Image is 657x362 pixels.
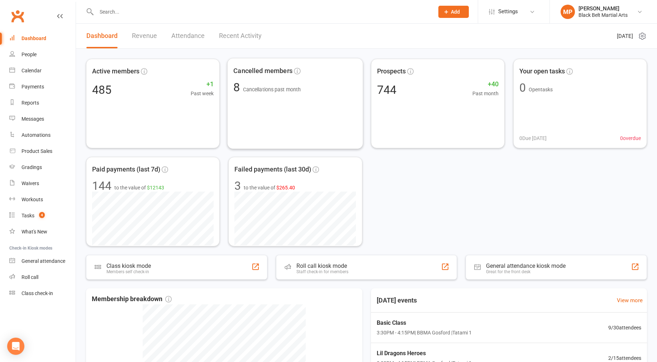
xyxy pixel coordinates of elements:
[191,79,214,90] span: +1
[92,66,139,77] span: Active members
[92,164,160,175] span: Paid payments (last 7d)
[9,47,76,63] a: People
[22,258,65,264] div: General attendance
[94,7,429,17] input: Search...
[22,132,51,138] div: Automations
[451,9,460,15] span: Add
[234,81,243,95] span: 8
[92,180,111,192] div: 144
[519,134,547,142] span: 0 Due [DATE]
[9,95,76,111] a: Reports
[296,269,348,274] div: Staff check-in for members
[9,192,76,208] a: Workouts
[9,63,76,79] a: Calendar
[9,253,76,269] a: General attendance kiosk mode
[106,262,151,269] div: Class kiosk mode
[608,354,641,362] span: 2 / 15 attendees
[39,212,45,218] span: 4
[22,84,44,90] div: Payments
[9,175,76,192] a: Waivers
[486,269,566,274] div: Great for the front desk
[147,185,164,190] span: $12143
[579,5,628,12] div: [PERSON_NAME]
[529,87,553,92] span: Open tasks
[377,349,472,358] span: Lil Dragons Heroes
[7,338,24,355] div: Open Intercom Messenger
[22,116,44,122] div: Messages
[371,294,423,307] h3: [DATE] events
[9,79,76,95] a: Payments
[472,90,499,97] span: Past month
[377,66,406,77] span: Prospects
[519,66,565,77] span: Your open tasks
[617,296,643,305] a: View more
[22,68,42,73] div: Calendar
[9,127,76,143] a: Automations
[377,84,396,96] div: 744
[519,82,526,93] div: 0
[498,4,518,20] span: Settings
[9,285,76,301] a: Class kiosk mode
[9,208,76,224] a: Tasks 4
[9,143,76,159] a: Product Sales
[234,66,293,76] span: Cancelled members
[9,111,76,127] a: Messages
[114,184,164,192] span: to the value of
[22,100,39,106] div: Reports
[620,134,641,142] span: 0 overdue
[22,274,38,280] div: Roll call
[561,5,575,19] div: MP
[106,269,151,274] div: Members self check-in
[92,294,172,304] span: Membership breakdown
[244,184,295,192] span: to the value of
[617,32,633,40] span: [DATE]
[9,224,76,240] a: What's New
[22,229,47,235] div: What's New
[377,318,472,328] span: Basic Class
[22,180,39,186] div: Waivers
[9,30,76,47] a: Dashboard
[171,24,205,48] a: Attendance
[86,24,118,48] a: Dashboard
[22,148,52,154] div: Product Sales
[276,185,295,190] span: $265.40
[377,329,472,337] span: 3:30PM - 4:15PM | BBMA Gosford | Tatami 1
[22,164,42,170] div: Gradings
[92,84,111,96] div: 485
[234,164,311,175] span: Failed payments (last 30d)
[132,24,157,48] a: Revenue
[191,90,214,97] span: Past week
[296,262,348,269] div: Roll call kiosk mode
[22,197,43,202] div: Workouts
[9,7,27,25] a: Clubworx
[22,52,37,57] div: People
[219,24,262,48] a: Recent Activity
[486,262,566,269] div: General attendance kiosk mode
[22,290,53,296] div: Class check-in
[9,269,76,285] a: Roll call
[438,6,469,18] button: Add
[22,35,46,41] div: Dashboard
[579,12,628,18] div: Black Belt Martial Arts
[608,324,641,332] span: 9 / 30 attendees
[234,180,241,192] div: 3
[472,79,499,90] span: +40
[22,213,34,218] div: Tasks
[243,87,301,92] span: Cancellations past month
[9,159,76,175] a: Gradings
